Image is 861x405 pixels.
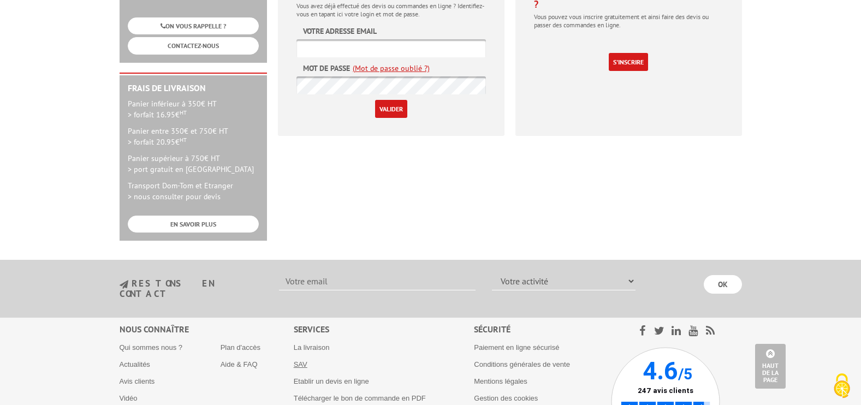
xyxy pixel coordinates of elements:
[128,37,259,54] a: CONTACTEZ-NOUS
[294,360,307,368] a: SAV
[128,98,259,120] p: Panier inférieur à 350€ HT
[534,13,723,29] p: Vous pouvez vous inscrire gratuitement et ainsi faire des devis ou passer des commandes en ligne.
[128,192,221,201] span: > nous consulter pour devis
[128,180,259,202] p: Transport Dom-Tom et Etranger
[120,280,128,289] img: newsletter.jpg
[180,109,187,116] sup: HT
[823,368,861,405] button: Cookies (fenêtre modale)
[375,100,407,118] input: Valider
[128,164,254,174] span: > port gratuit en [GEOGRAPHIC_DATA]
[128,17,259,34] a: ON VOUS RAPPELLE ?
[128,153,259,175] p: Panier supérieur à 750€ HT
[755,344,786,389] a: Haut de la page
[128,137,187,147] span: > forfait 20.95€
[353,63,430,74] a: (Mot de passe oublié ?)
[474,360,570,368] a: Conditions générales de vente
[303,26,377,37] label: Votre adresse email
[474,377,527,385] a: Mentions légales
[279,272,476,290] input: Votre email
[128,216,259,233] a: EN SAVOIR PLUS
[128,84,259,93] h2: Frais de Livraison
[609,53,648,71] a: S'inscrire
[474,343,559,352] a: Paiement en ligne sécurisé
[294,377,369,385] a: Etablir un devis en ligne
[828,372,856,400] img: Cookies (fenêtre modale)
[704,275,742,294] input: OK
[294,323,474,336] div: Services
[294,394,426,402] a: Télécharger le bon de commande en PDF
[303,63,350,74] label: Mot de passe
[128,126,259,147] p: Panier entre 350€ et 750€ HT
[474,323,611,336] div: Sécurité
[221,343,260,352] a: Plan d'accès
[180,136,187,144] sup: HT
[128,110,187,120] span: > forfait 16.95€
[474,394,538,402] a: Gestion des cookies
[120,279,263,298] h3: restons en contact
[296,2,486,18] p: Vous avez déjà effectué des devis ou commandes en ligne ? Identifiez-vous en tapant ici votre log...
[294,343,330,352] a: La livraison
